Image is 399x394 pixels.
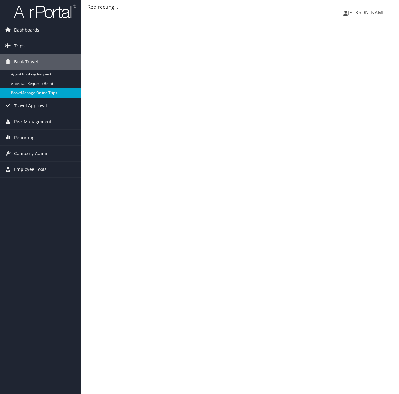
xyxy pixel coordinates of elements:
span: Trips [14,38,25,54]
a: [PERSON_NAME] [343,3,393,22]
span: Company Admin [14,146,49,161]
span: Travel Approval [14,98,47,114]
span: Dashboards [14,22,39,38]
span: Risk Management [14,114,52,129]
span: Reporting [14,130,35,145]
span: Employee Tools [14,162,47,177]
div: Redirecting... [87,3,393,11]
span: [PERSON_NAME] [348,9,387,16]
img: airportal-logo.png [14,4,76,19]
span: Book Travel [14,54,38,70]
